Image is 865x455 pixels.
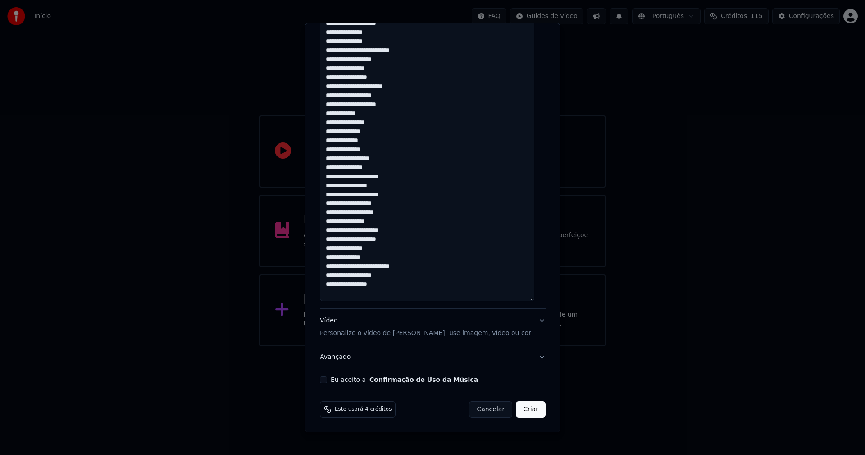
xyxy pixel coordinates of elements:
[469,401,512,418] button: Cancelar
[320,316,531,338] div: Vídeo
[331,377,478,383] label: Eu aceito a
[320,345,546,369] button: Avançado
[335,406,392,413] span: Este usará 4 créditos
[516,401,546,418] button: Criar
[320,309,546,345] button: VídeoPersonalize o vídeo de [PERSON_NAME]: use imagem, vídeo ou cor
[320,329,531,338] p: Personalize o vídeo de [PERSON_NAME]: use imagem, vídeo ou cor
[369,377,478,383] button: Eu aceito a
